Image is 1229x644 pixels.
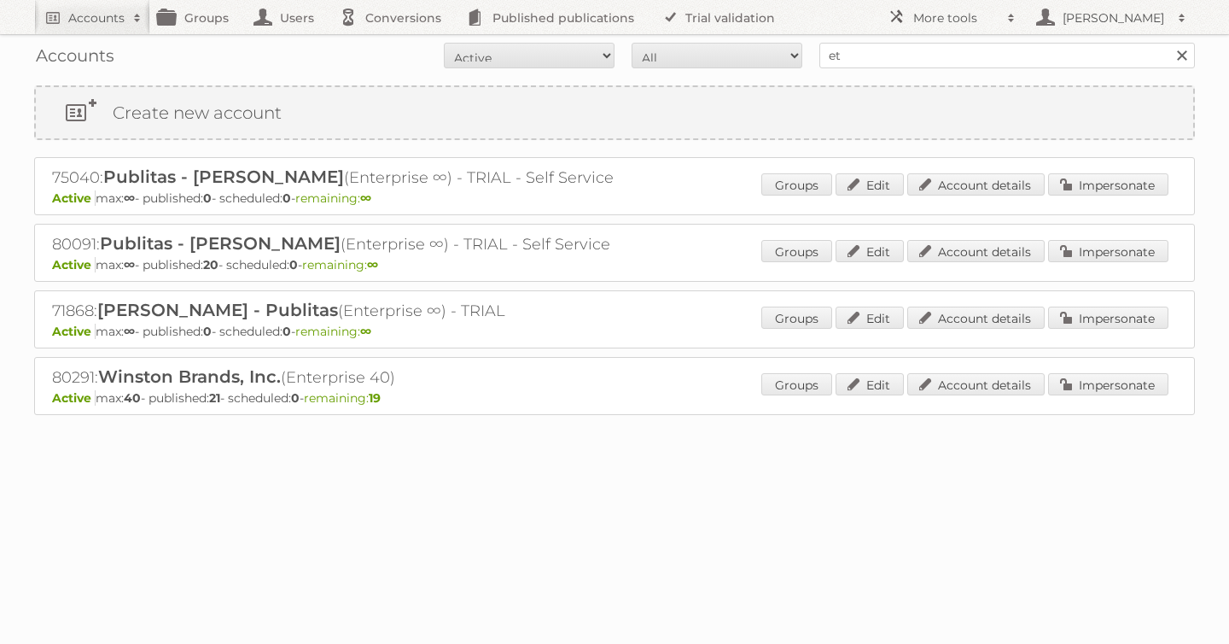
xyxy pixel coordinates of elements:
[1058,9,1169,26] h2: [PERSON_NAME]
[304,390,381,406] span: remaining:
[836,173,904,196] a: Edit
[97,300,338,320] span: [PERSON_NAME] - Publitas
[836,373,904,395] a: Edit
[295,324,371,339] span: remaining:
[203,324,212,339] strong: 0
[52,190,96,206] span: Active
[68,9,125,26] h2: Accounts
[124,257,135,272] strong: ∞
[761,240,832,262] a: Groups
[52,190,1177,206] p: max: - published: - scheduled: -
[836,240,904,262] a: Edit
[1048,307,1168,329] a: Impersonate
[761,307,832,329] a: Groups
[1048,173,1168,196] a: Impersonate
[291,390,300,406] strong: 0
[836,307,904,329] a: Edit
[907,173,1045,196] a: Account details
[52,300,649,322] h2: 71868: (Enterprise ∞) - TRIAL
[761,373,832,395] a: Groups
[52,390,96,406] span: Active
[124,190,135,206] strong: ∞
[295,190,371,206] span: remaining:
[913,9,999,26] h2: More tools
[52,167,649,189] h2: 75040: (Enterprise ∞) - TRIAL - Self Service
[103,167,344,187] span: Publitas - [PERSON_NAME]
[209,390,220,406] strong: 21
[52,324,1177,339] p: max: - published: - scheduled: -
[1048,240,1168,262] a: Impersonate
[36,87,1193,138] a: Create new account
[124,324,135,339] strong: ∞
[203,190,212,206] strong: 0
[52,366,649,389] h2: 80291: (Enterprise 40)
[907,240,1045,262] a: Account details
[360,324,371,339] strong: ∞
[98,366,281,387] span: Winston Brands, Inc.
[52,324,96,339] span: Active
[52,257,96,272] span: Active
[367,257,378,272] strong: ∞
[100,233,341,254] span: Publitas - [PERSON_NAME]
[369,390,381,406] strong: 19
[907,373,1045,395] a: Account details
[52,233,649,255] h2: 80091: (Enterprise ∞) - TRIAL - Self Service
[1048,373,1168,395] a: Impersonate
[282,190,291,206] strong: 0
[203,257,218,272] strong: 20
[282,324,291,339] strong: 0
[907,307,1045,329] a: Account details
[360,190,371,206] strong: ∞
[52,257,1177,272] p: max: - published: - scheduled: -
[289,257,298,272] strong: 0
[302,257,378,272] span: remaining:
[761,173,832,196] a: Groups
[124,390,141,406] strong: 40
[52,390,1177,406] p: max: - published: - scheduled: -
